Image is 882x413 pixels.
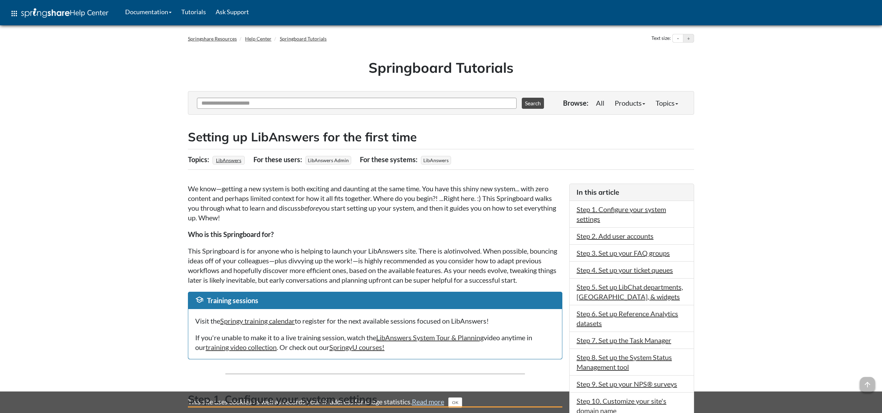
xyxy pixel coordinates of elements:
div: Topics: [188,153,211,166]
span: LibAnswers [421,156,451,165]
a: Topics [650,96,683,110]
p: Visit the to register for the next available sessions focused on LibAnswers! [195,316,555,326]
p: We know—getting a new system is both exciting and daunting at the same time. You have this shiny ... [188,184,562,222]
a: Documentation [120,3,176,20]
a: Springy training calendar [220,317,295,325]
a: Step 1. Configure your system settings [577,205,666,223]
span: arrow_upward [860,377,875,392]
h3: Step 1. Configure your system settings [188,392,562,407]
a: Step 8. Set up the System Status Management tool [577,353,672,371]
p: This Springboard is for anyone who is helping to launch your LibAnswers site. There is a involved... [188,246,562,285]
em: lot [447,247,455,255]
a: Step 7. Set up the Task Manager [577,336,671,344]
a: apps Help Center [5,3,113,24]
a: LibAnswers [215,155,242,165]
div: For these users: [253,153,304,166]
a: Step 4. Set up your ticket queues [577,266,673,274]
a: Springboard Tutorials [280,36,327,42]
button: Search [522,98,544,109]
a: Step 2. Add user accounts [577,232,654,240]
a: training video collection [206,343,277,351]
a: Tutorials [176,3,211,20]
a: LibAnswers System Tour & Planning [376,333,484,342]
strong: Who is this Springboard for? [188,230,274,238]
h3: In this article [577,187,687,197]
a: All [591,96,609,110]
span: apps [10,9,18,18]
p: If you're unable to make it to a live training session, watch the video anytime in our . Or check... [195,333,555,352]
em: before [301,204,319,212]
span: school [195,296,204,304]
span: LibAnswers Admin [305,156,351,165]
a: SpringyU courses! [329,343,384,351]
a: Step 5. Set up LibChat departments, [GEOGRAPHIC_DATA], & widgets [577,283,683,301]
button: Increase text size [683,34,694,43]
a: Ask Support [211,3,254,20]
a: Step 9. Set up your NPS® surveys [577,380,677,388]
span: Help Center [70,8,109,17]
img: Springshare [21,8,70,18]
a: Springshare Resources [188,36,237,42]
a: Help Center [245,36,271,42]
h1: Springboard Tutorials [193,58,689,77]
div: This site uses cookies as well as records your IP address for usage statistics. [181,397,701,408]
a: Step 6. Set up Reference Analytics datasets [577,309,678,327]
a: Products [609,96,650,110]
button: Decrease text size [673,34,683,43]
h2: Setting up LibAnswers for the first time [188,129,694,146]
span: Training sessions [207,296,258,305]
div: Text size: [650,34,672,43]
a: arrow_upward [860,378,875,386]
a: Step 3. Set up your FAQ groups [577,249,670,257]
p: Browse: [563,98,588,108]
div: For these systems: [360,153,419,166]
